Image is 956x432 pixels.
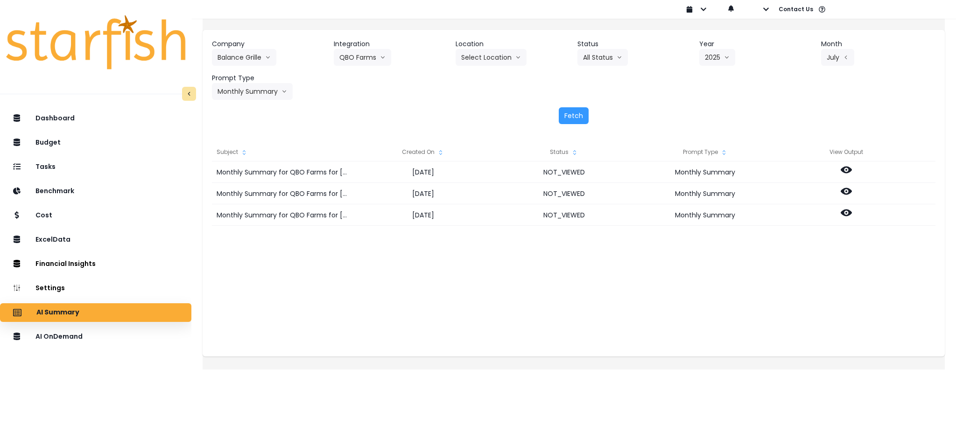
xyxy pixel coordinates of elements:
[35,139,61,146] p: Budget
[240,149,248,156] svg: sort
[776,143,917,161] div: View Output
[212,161,352,183] div: Monthly Summary for QBO Farms for [DATE]
[635,143,776,161] div: Prompt Type
[212,83,293,100] button: Monthly Summaryarrow down line
[212,143,352,161] div: Subject
[212,39,326,49] header: Company
[35,333,83,341] p: AI OnDemand
[699,49,735,66] button: 2025arrow down line
[821,39,935,49] header: Month
[515,53,521,62] svg: arrow down line
[212,73,326,83] header: Prompt Type
[699,39,814,49] header: Year
[494,143,635,161] div: Status
[353,204,494,226] div: [DATE]
[635,183,776,204] div: Monthly Summary
[212,204,352,226] div: Monthly Summary for QBO Farms for [DATE]
[353,143,494,161] div: Created On
[265,53,271,62] svg: arrow down line
[724,53,730,62] svg: arrow down line
[635,204,776,226] div: Monthly Summary
[35,236,70,244] p: ExcelData
[559,107,589,124] button: Fetch
[353,161,494,183] div: [DATE]
[353,183,494,204] div: [DATE]
[380,53,386,62] svg: arrow down line
[494,204,635,226] div: NOT_VIEWED
[617,53,622,62] svg: arrow down line
[281,87,287,96] svg: arrow down line
[571,149,578,156] svg: sort
[437,149,444,156] svg: sort
[821,49,854,66] button: Julyarrow left line
[577,39,692,49] header: Status
[35,114,75,122] p: Dashboard
[35,163,56,171] p: Tasks
[212,49,276,66] button: Balance Grillearrow down line
[494,161,635,183] div: NOT_VIEWED
[334,39,448,49] header: Integration
[35,211,52,219] p: Cost
[35,187,74,195] p: Benchmark
[36,308,79,317] p: AI Summary
[720,149,728,156] svg: sort
[635,161,776,183] div: Monthly Summary
[334,49,391,66] button: QBO Farmsarrow down line
[843,53,849,62] svg: arrow left line
[456,39,570,49] header: Location
[456,49,527,66] button: Select Locationarrow down line
[577,49,628,66] button: All Statusarrow down line
[494,183,635,204] div: NOT_VIEWED
[212,183,352,204] div: Monthly Summary for QBO Farms for [DATE]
